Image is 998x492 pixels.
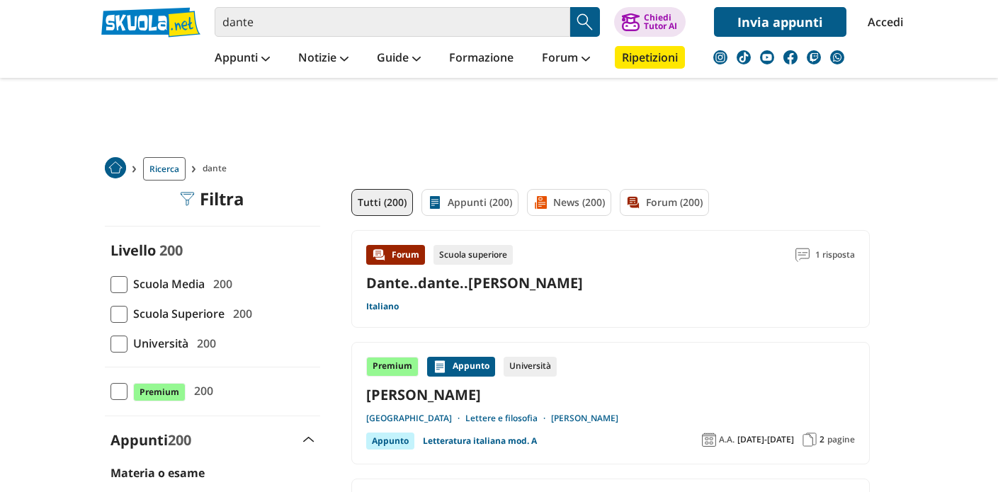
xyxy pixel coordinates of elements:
img: Filtra filtri mobile [180,192,194,206]
span: Scuola Superiore [127,304,225,323]
a: Home [105,157,126,181]
a: Dante..dante..[PERSON_NAME] [366,273,583,292]
div: Chiedi Tutor AI [644,13,677,30]
div: Forum [366,245,425,265]
span: A.A. [719,434,735,445]
a: [GEOGRAPHIC_DATA] [366,413,465,424]
span: 200 [191,334,216,353]
div: Appunto [427,357,495,377]
img: Pagine [803,433,817,447]
span: Premium [133,383,186,401]
span: 200 [159,241,183,260]
a: Letteratura italiana mod. A [423,433,537,450]
a: Ripetizioni [615,46,685,69]
span: 200 [188,382,213,400]
label: Livello [110,241,156,260]
a: Ricerca [143,157,186,181]
img: Home [105,157,126,178]
span: 1 risposta [815,245,855,265]
a: [PERSON_NAME] [366,385,855,404]
img: WhatsApp [830,50,844,64]
span: 200 [227,304,252,323]
img: instagram [713,50,727,64]
a: Tutti (200) [351,189,413,216]
img: Appunti filtro contenuto [428,195,442,210]
a: Notizie [295,46,352,71]
img: News filtro contenuto [533,195,548,210]
a: Accedi [868,7,897,37]
div: Premium [366,357,419,377]
a: News (200) [527,189,611,216]
img: Anno accademico [702,433,716,447]
span: dante [203,157,232,181]
a: Lettere e filosofia [465,413,551,424]
span: Scuola Media [127,275,205,293]
img: youtube [760,50,774,64]
label: Appunti [110,430,191,450]
div: Università [504,357,557,377]
img: Commenti lettura [795,248,810,262]
a: Guide [373,46,424,71]
a: Formazione [446,46,517,71]
span: 2 [820,434,824,445]
button: Search Button [570,7,600,37]
span: pagine [827,434,855,445]
span: 200 [208,275,232,293]
a: [PERSON_NAME] [551,413,618,424]
button: ChiediTutor AI [614,7,686,37]
img: Forum contenuto [372,248,386,262]
img: Forum filtro contenuto [626,195,640,210]
div: Scuola superiore [433,245,513,265]
span: [DATE]-[DATE] [737,434,794,445]
img: Cerca appunti, riassunti o versioni [574,11,596,33]
a: Forum (200) [620,189,709,216]
img: Appunti contenuto [433,360,447,374]
input: Cerca appunti, riassunti o versioni [215,7,570,37]
img: twitch [807,50,821,64]
a: Invia appunti [714,7,846,37]
a: Forum [538,46,594,71]
a: Italiano [366,301,399,312]
img: facebook [783,50,798,64]
span: 200 [168,430,191,450]
div: Filtra [180,189,244,209]
a: Appunti (200) [421,189,518,216]
div: Appunto [366,433,414,450]
label: Materia o esame [110,465,205,481]
span: Università [127,334,188,353]
img: Apri e chiudi sezione [303,437,314,442]
a: Appunti [211,46,273,71]
img: tiktok [737,50,751,64]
